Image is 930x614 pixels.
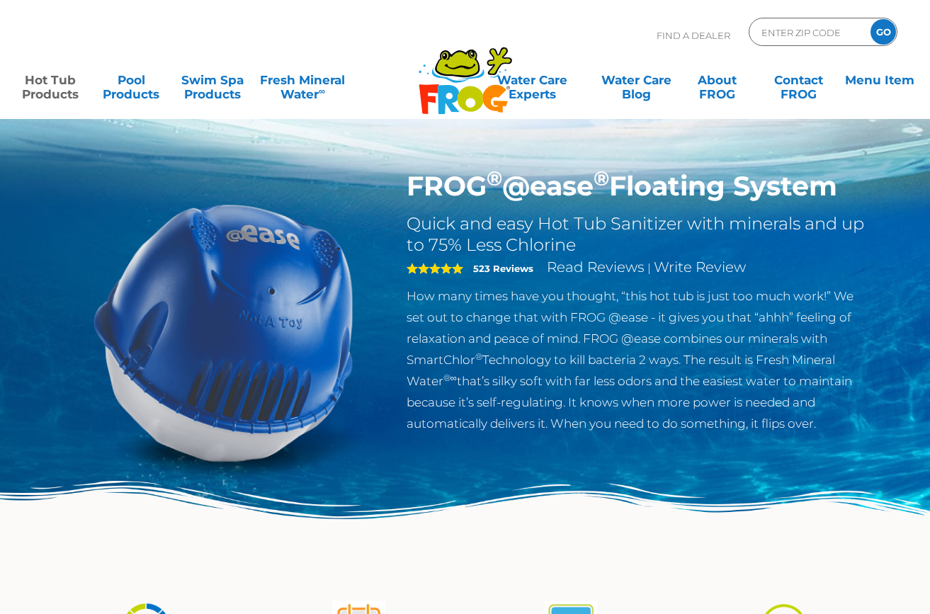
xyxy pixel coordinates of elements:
[657,18,730,53] p: Find A Dealer
[319,86,325,96] sup: ∞
[443,373,457,383] sup: ®∞
[600,66,672,94] a: Water CareBlog
[411,28,520,115] img: Frog Products Logo
[681,66,754,94] a: AboutFROG
[473,263,533,274] strong: 523 Reviews
[407,213,869,256] h2: Quick and easy Hot Tub Sanitizer with minerals and up to 75% Less Chlorine
[547,258,645,275] a: Read Reviews
[62,170,386,494] img: hot-tub-product-atease-system.png
[407,285,869,434] p: How many times have you thought, “this hot tub is just too much work!” We set out to change that ...
[96,66,168,94] a: PoolProducts
[654,258,746,275] a: Write Review
[647,261,651,275] span: |
[844,66,916,94] a: Menu Item
[407,263,463,274] span: 5
[176,66,249,94] a: Swim SpaProducts
[594,166,609,191] sup: ®
[487,166,502,191] sup: ®
[475,351,482,362] sup: ®
[407,170,869,203] h1: FROG @ease Floating System
[14,66,86,94] a: Hot TubProducts
[763,66,835,94] a: ContactFROG
[258,66,348,94] a: Fresh MineralWater∞
[871,19,896,45] input: GO
[474,66,591,94] a: Water CareExperts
